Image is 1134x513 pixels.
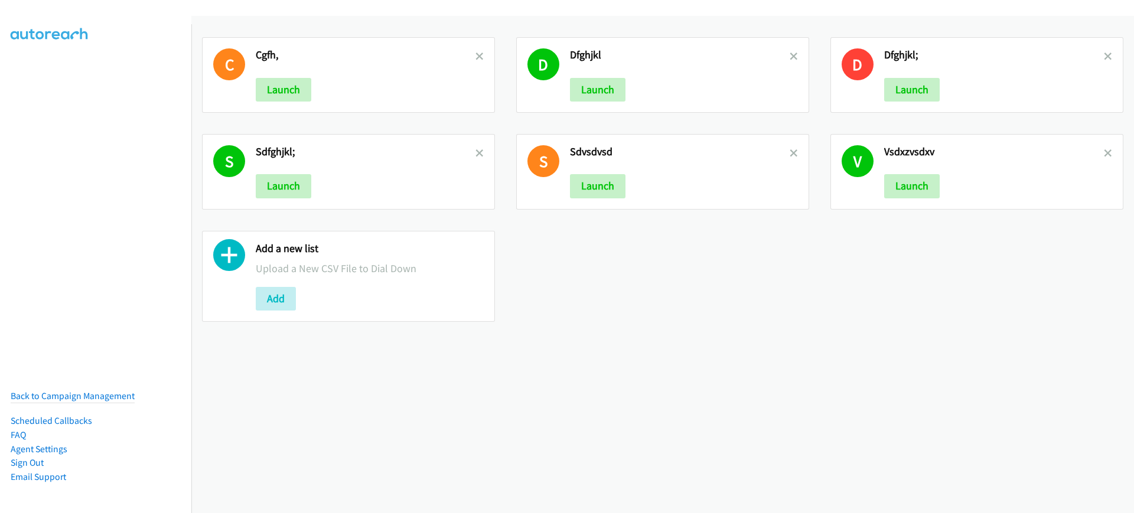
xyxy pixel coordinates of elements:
[11,415,92,426] a: Scheduled Callbacks
[256,260,484,276] p: Upload a New CSV File to Dial Down
[213,48,245,80] h1: C
[527,48,559,80] h1: D
[884,174,940,198] button: Launch
[256,174,311,198] button: Launch
[527,145,559,177] h1: S
[570,145,790,159] h2: Sdvsdvsd
[256,48,475,62] h2: Cgfh,
[256,242,484,256] h2: Add a new list
[570,78,625,102] button: Launch
[570,48,790,62] h2: Dfghjkl
[11,390,135,401] a: Back to Campaign Management
[11,429,26,440] a: FAQ
[256,145,475,159] h2: Sdfghjkl;
[213,145,245,177] h1: S
[842,48,874,80] h1: D
[11,457,44,468] a: Sign Out
[11,443,67,455] a: Agent Settings
[884,78,940,102] button: Launch
[884,145,1104,159] h2: Vsdxzvsdxv
[842,145,874,177] h1: V
[256,78,311,102] button: Launch
[884,48,1104,62] h2: Dfghjkl;
[11,471,66,482] a: Email Support
[256,287,296,311] button: Add
[570,174,625,198] button: Launch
